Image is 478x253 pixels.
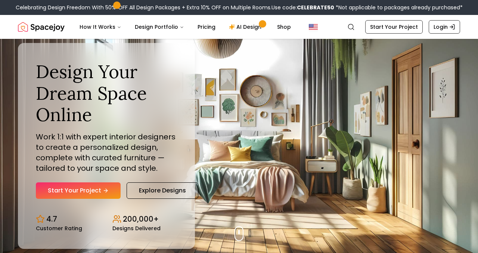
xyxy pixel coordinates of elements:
span: *Not applicable to packages already purchased* [334,4,463,11]
a: Start Your Project [36,182,121,199]
b: CELEBRATE50 [297,4,334,11]
button: How It Works [74,19,127,34]
p: Work 1:1 with expert interior designers to create a personalized design, complete with curated fu... [36,132,177,173]
a: Shop [271,19,297,34]
a: AI Design [223,19,270,34]
h1: Design Your Dream Space Online [36,61,177,126]
a: Spacejoy [18,19,65,34]
a: Pricing [192,19,221,34]
img: United States [309,22,318,31]
a: Login [429,20,460,34]
p: 4.7 [46,214,57,224]
p: 200,000+ [123,214,159,224]
div: Design stats [36,208,177,231]
a: Explore Designs [127,182,198,199]
img: Spacejoy Logo [18,19,65,34]
button: Design Portfolio [129,19,190,34]
small: Designs Delivered [112,226,161,231]
span: Use code: [271,4,334,11]
a: Start Your Project [365,20,423,34]
div: Celebrating Design Freedom With 50% OFF All Design Packages + Extra 10% OFF on Multiple Rooms. [16,4,463,11]
nav: Main [74,19,297,34]
nav: Global [18,15,460,39]
small: Customer Rating [36,226,82,231]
